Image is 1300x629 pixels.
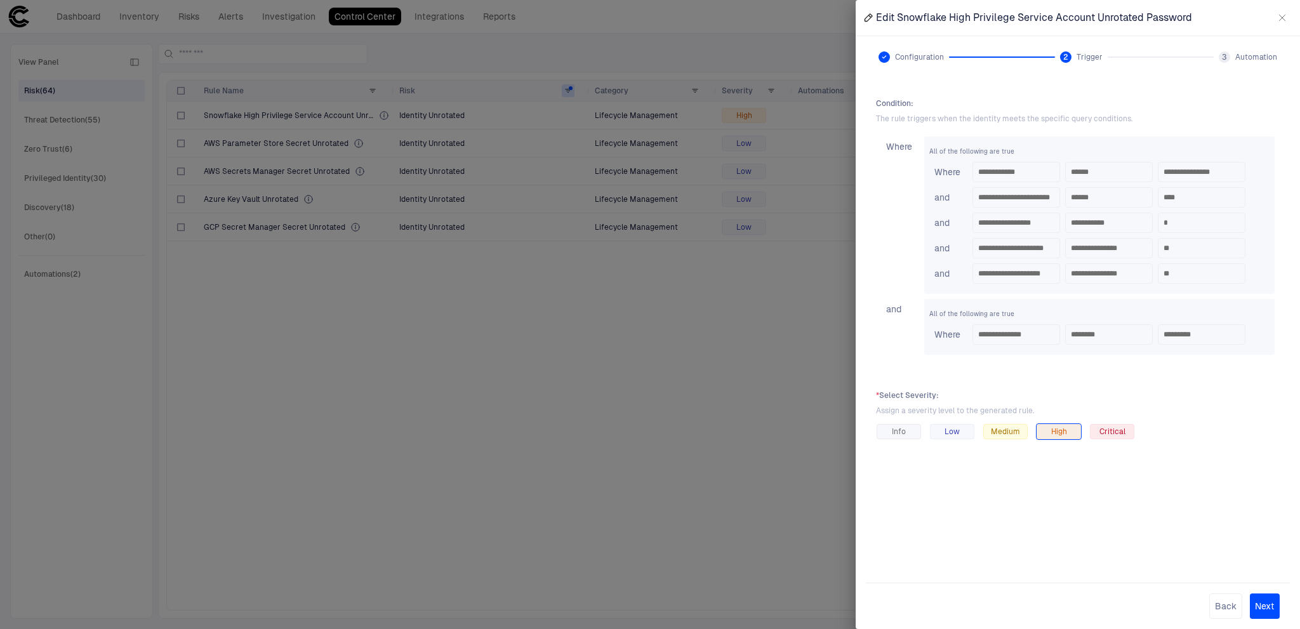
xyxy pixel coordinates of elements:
span: Condition : [876,98,1280,109]
span: Configuration [895,52,944,62]
span: Where [934,329,960,340]
span: Low [945,427,960,437]
span: Select Severity : [876,390,1280,401]
span: Critical [1099,427,1125,437]
span: and [934,192,950,202]
span: Info [892,427,906,437]
span: and [886,304,901,314]
span: Where [886,142,912,152]
span: 2 [1063,52,1068,62]
span: High [1051,427,1067,437]
span: Assign a severity level to the generated rule. [876,406,1280,416]
span: and [934,243,950,253]
span: Automation [1235,52,1277,62]
span: All of the following are true [929,147,1014,156]
button: Next [1250,593,1280,619]
span: All of the following are true [929,310,1014,319]
span: 3 [1222,52,1227,62]
span: Medium [991,427,1020,437]
span: Where [934,167,960,177]
span: Edit Snowflake High Privilege Service Account Unrotated Password [876,11,1192,24]
button: Back [1209,593,1242,619]
span: Trigger [1077,52,1103,62]
span: and [934,268,950,279]
span: The rule triggers when the identity meets the specific query conditions. [876,114,1280,124]
span: and [934,218,950,228]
